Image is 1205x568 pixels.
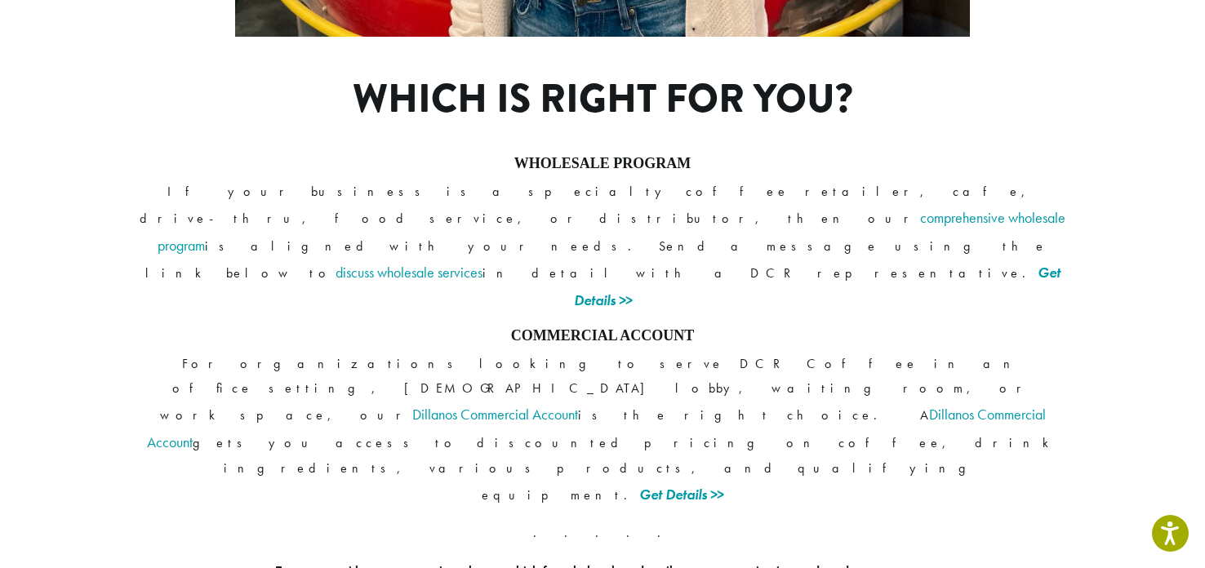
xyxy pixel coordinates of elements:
[137,521,1068,545] p: . . . . .
[137,155,1068,173] h4: WHOLESALE PROGRAM
[336,263,482,282] a: discuss wholesale services
[574,263,1060,309] a: Get Details >>
[147,405,1046,451] a: Dillanos Commercial Account
[137,352,1068,508] p: For organizations looking to serve DCR Coffee in an office setting, [DEMOGRAPHIC_DATA] lobby, wai...
[137,327,1068,345] h4: COMMERCIAL ACCOUNT
[158,208,1065,255] a: comprehensive wholesale program
[639,485,723,504] a: Get Details >>
[412,405,578,424] a: Dillanos Commercial Account
[254,76,952,123] h1: Which is right for you?
[137,180,1068,314] p: If your business is a specialty coffee retailer, cafe, drive-thru, food service, or distributor, ...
